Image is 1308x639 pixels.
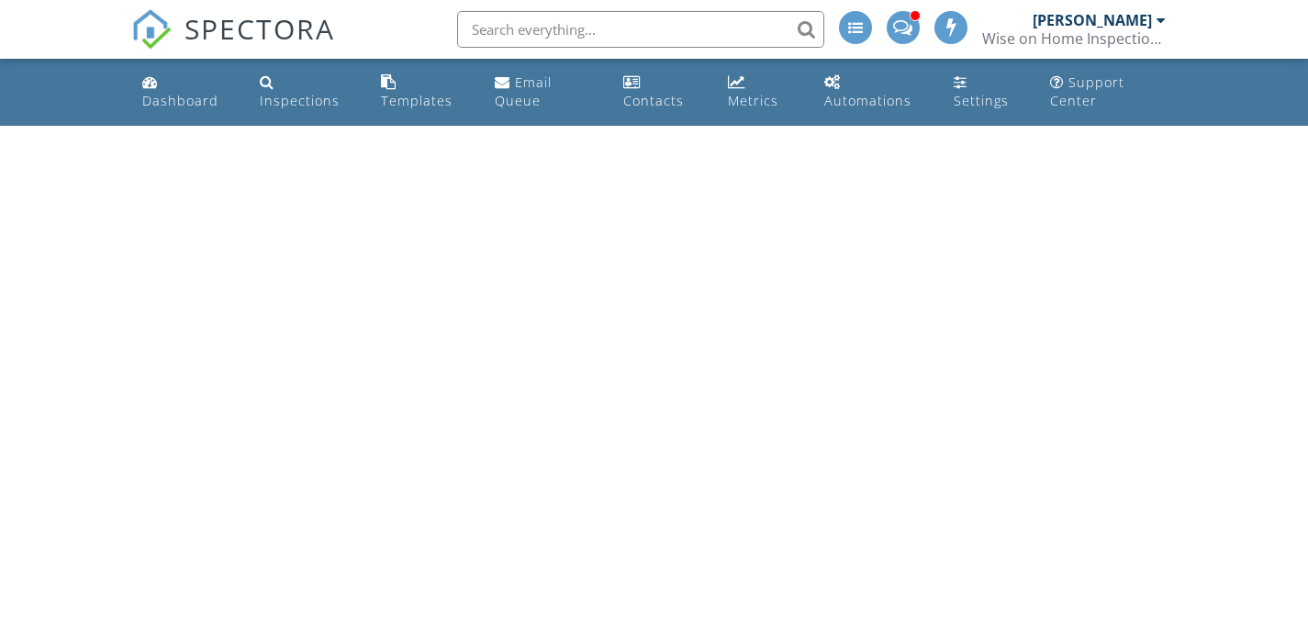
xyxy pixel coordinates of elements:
[142,92,218,109] div: Dashboard
[135,66,239,118] a: Dashboard
[623,92,684,109] div: Contacts
[1033,11,1152,29] div: [PERSON_NAME]
[374,66,473,118] a: Templates
[487,66,601,118] a: Email Queue
[260,92,340,109] div: Inspections
[495,73,552,109] div: Email Queue
[252,66,358,118] a: Inspections
[131,25,335,63] a: SPECTORA
[982,29,1166,48] div: Wise on Home Inspections Inc.
[616,66,707,118] a: Contacts
[721,66,801,118] a: Metrics
[1043,66,1174,118] a: Support Center
[954,92,1009,109] div: Settings
[728,92,778,109] div: Metrics
[824,92,911,109] div: Automations
[817,66,932,118] a: Automations (Advanced)
[131,9,172,50] img: The Best Home Inspection Software - Spectora
[381,92,453,109] div: Templates
[946,66,1028,118] a: Settings
[457,11,824,48] input: Search everything...
[184,9,335,48] span: SPECTORA
[1050,73,1124,109] div: Support Center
